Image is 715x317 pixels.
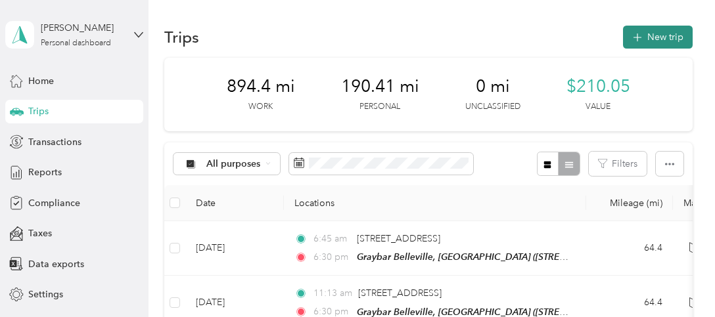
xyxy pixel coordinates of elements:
[164,30,199,44] h1: Trips
[341,76,419,97] span: 190.41 mi
[641,243,715,317] iframe: Everlance-gr Chat Button Frame
[41,21,123,35] div: [PERSON_NAME]
[623,26,693,49] button: New trip
[566,76,630,97] span: $210.05
[185,185,284,221] th: Date
[465,101,520,113] p: Unclassified
[28,287,63,301] span: Settings
[28,74,54,88] span: Home
[313,250,351,264] span: 6:30 pm
[227,76,295,97] span: 894.4 mi
[206,159,261,169] span: All purposes
[589,152,647,176] button: Filters
[28,226,52,240] span: Taxes
[41,39,111,47] div: Personal dashboard
[284,185,586,221] th: Locations
[28,257,84,271] span: Data exports
[357,233,440,244] span: [STREET_ADDRESS]
[248,101,273,113] p: Work
[28,196,80,210] span: Compliance
[185,221,284,276] td: [DATE]
[28,104,49,118] span: Trips
[28,135,81,149] span: Transactions
[586,185,673,221] th: Mileage (mi)
[313,286,352,301] span: 11:13 am
[358,287,442,299] span: [STREET_ADDRESS]
[359,101,400,113] p: Personal
[586,101,611,113] p: Value
[28,165,62,179] span: Reports
[586,221,673,276] td: 64.4
[313,232,351,246] span: 6:45 am
[476,76,510,97] span: 0 mi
